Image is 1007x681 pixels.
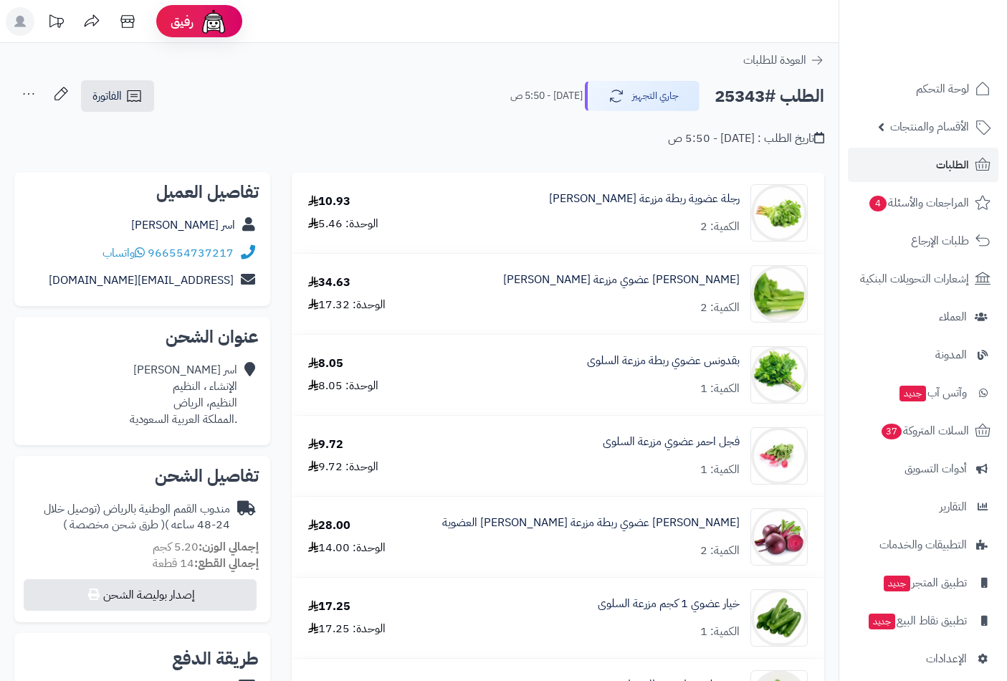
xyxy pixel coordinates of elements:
[848,338,998,372] a: المدونة
[308,216,378,232] div: الوحدة: 5.46
[868,193,969,213] span: المراجعات والأسئلة
[869,614,895,629] span: جديد
[308,459,378,475] div: الوحدة: 9.72
[510,89,583,103] small: [DATE] - 5:50 ص
[848,148,998,182] a: الطلبات
[879,535,967,555] span: التطبيقات والخدمات
[848,452,998,486] a: أدوات التسويق
[848,186,998,220] a: المراجعات والأسئلة4
[131,216,235,234] a: اسر [PERSON_NAME]
[848,528,998,562] a: التطبيقات والخدمات
[848,566,998,600] a: تطبيق المتجرجديد
[880,421,969,441] span: السلات المتروكة
[63,516,165,533] span: ( طرق شحن مخصصة )
[308,275,350,291] div: 34.63
[899,386,926,401] span: جديد
[743,52,824,69] a: العودة للطلبات
[585,81,700,111] button: جاري التجهيز
[898,383,967,403] span: وآتس آب
[848,642,998,676] a: الإعدادات
[549,191,740,207] a: رجلة عضوية ربطة مزرعة [PERSON_NAME]
[26,501,230,534] div: مندوب القمم الوطنية بالرياض (توصيل خلال 24-48 ساعه )
[172,650,259,667] h2: طريقة الدفع
[308,540,386,556] div: الوحدة: 14.00
[308,378,378,394] div: الوحدة: 8.05
[199,7,228,36] img: ai-face.png
[905,459,967,479] span: أدوات التسويق
[442,515,740,531] a: [PERSON_NAME] عضوي ربطة مزرعة [PERSON_NAME] العضوية
[668,130,824,147] div: تاريخ الطلب : [DATE] - 5:50 ص
[700,381,740,397] div: الكمية: 1
[700,300,740,316] div: الكمية: 2
[171,13,194,30] span: رفيق
[910,11,993,41] img: logo-2.png
[199,538,259,556] strong: إجمالي الوزن:
[308,437,343,453] div: 9.72
[890,117,969,137] span: الأقسام والمنتجات
[848,224,998,258] a: طلبات الإرجاع
[881,423,903,440] span: 37
[867,611,967,631] span: تطبيق نقاط البيع
[926,649,967,669] span: الإعدادات
[503,272,740,288] a: [PERSON_NAME] عضوي مزرعة [PERSON_NAME]
[26,467,259,485] h2: تفاصيل الشحن
[81,80,154,112] a: الفاتورة
[700,543,740,559] div: الكمية: 2
[153,538,259,556] small: 5.20 كجم
[882,573,967,593] span: تطبيق المتجر
[869,195,887,212] span: 4
[848,414,998,448] a: السلات المتروكة37
[848,72,998,106] a: لوحة التحكم
[700,624,740,640] div: الكمية: 1
[935,345,967,365] span: المدونة
[751,589,807,647] img: 1740766441-%D9%84%D9%82%D8%B7%D8%A9%20%D8%B4%D8%A7%D8%B4%D8%A9%202025-02-28%20210539-90x90.png
[939,307,967,327] span: العملاء
[24,579,257,611] button: إصدار بوليصة الشحن
[26,328,259,346] h2: عنوان الشحن
[38,7,74,39] a: تحديثات المنصة
[308,297,386,313] div: الوحدة: 17.32
[743,52,806,69] span: العودة للطلبات
[92,87,122,105] span: الفاتورة
[598,596,740,612] a: خيار عضوي 1 كجم مزرعة السلوى
[884,576,910,591] span: جديد
[848,300,998,334] a: العملاء
[860,269,969,289] span: إشعارات التحويلات البنكية
[940,497,967,517] span: التقارير
[936,155,969,175] span: الطلبات
[308,518,350,534] div: 28.00
[848,262,998,296] a: إشعارات التحويلات البنكية
[49,272,234,289] a: [EMAIL_ADDRESS][DOMAIN_NAME]
[848,376,998,410] a: وآتس آبجديد
[715,82,824,111] h2: الطلب #25343
[751,508,807,566] img: 1739288814-%D8%B4%D9%85%D9%86%D8%AF%D8%B1%20%D8%B9%D8%B6%D9%88%D9%8A%20%D8%A7%D9%84%20%D8%B7%D8%A...
[130,362,237,427] div: اسر [PERSON_NAME] الإنشاء ، النظيم النظيم، الرياض .المملكة العربية السعودية
[751,427,807,485] img: 1739236076-WhatsApp%20Image%202025-02-10%20at%208.40.11%20PM%20(1)-90x90.jpeg
[916,79,969,99] span: لوحة التحكم
[751,184,807,242] img: 1716844056-1680392454-riTOzVj0zMxqaU33ltmxixtiFKHEMgLBuvY8CZtn-550x550-90x90.jpg
[194,555,259,572] strong: إجمالي القطع:
[153,555,259,572] small: 14 قطعة
[102,244,145,262] a: واتساب
[308,356,343,372] div: 8.05
[308,621,386,637] div: الوحدة: 17.25
[148,244,234,262] a: 966554737217
[848,490,998,524] a: التقارير
[308,194,350,210] div: 10.93
[587,353,740,369] a: بقدونس عضوي ربطة مزرعة السلوى
[751,265,807,323] img: 1717876891-%D9%83%D8%B1%D9%81%D8%B4%20%D8%A7%D9%84%D8%B4%D9%87%D9%88%D8%A7%D9%86%20-90x90.png
[911,231,969,251] span: طلبات الإرجاع
[700,462,740,478] div: الكمية: 1
[603,434,740,450] a: فجل احمر عضوي مزرعة السلوى
[700,219,740,235] div: الكمية: 2
[848,604,998,638] a: تطبيق نقاط البيعجديد
[308,599,350,615] div: 17.25
[751,346,807,404] img: 1739222761-%D8%A8%D9%82%D8%AF%D9%88%D9%86%D8%B3%20%D8%B9%D8%B6%D9%88%D9%8A%20%D8%A7%D9%84%D8%B3%D...
[26,184,259,201] h2: تفاصيل العميل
